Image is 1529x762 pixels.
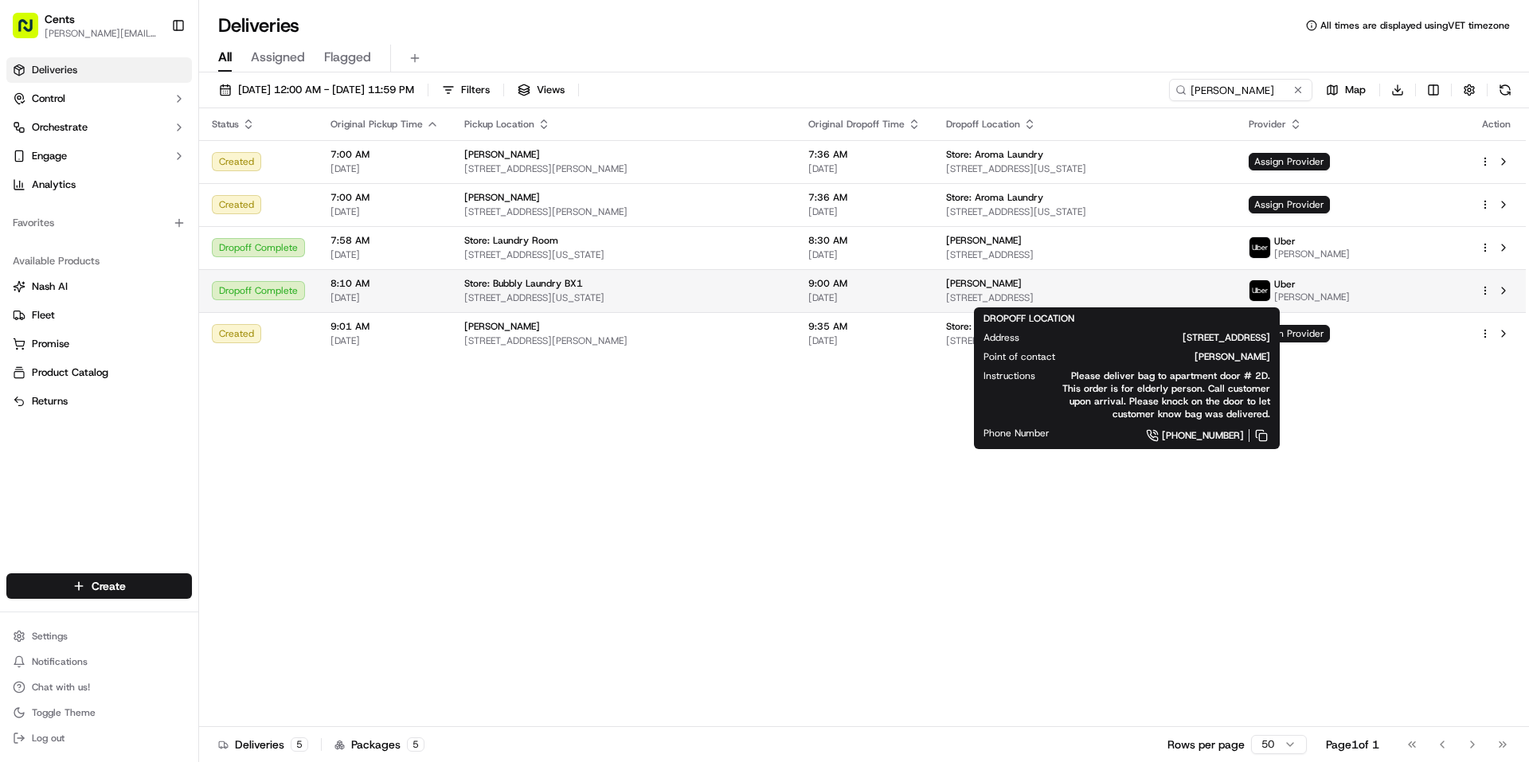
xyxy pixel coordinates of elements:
[45,11,75,27] button: Cents
[6,727,192,749] button: Log out
[808,291,921,304] span: [DATE]
[135,358,147,370] div: 💻
[1167,737,1245,752] p: Rows per page
[13,279,186,294] a: Nash AI
[158,395,193,407] span: Pylon
[49,247,170,260] span: Wisdom [PERSON_NAME]
[946,191,1043,204] span: Store: Aroma Laundry
[983,331,1019,344] span: Address
[1249,237,1270,258] img: uber-new-logo.jpeg
[45,27,158,40] button: [PERSON_NAME][EMAIL_ADDRESS][PERSON_NAME][DOMAIN_NAME]
[946,205,1222,218] span: [STREET_ADDRESS][US_STATE]
[6,143,192,169] button: Engage
[464,118,534,131] span: Pickup Location
[983,427,1050,440] span: Phone Number
[330,148,439,161] span: 7:00 AM
[1480,118,1513,131] div: Action
[808,162,921,175] span: [DATE]
[32,120,88,135] span: Orchestrate
[6,573,192,599] button: Create
[510,79,572,101] button: Views
[808,191,921,204] span: 7:36 AM
[946,334,1222,347] span: [STREET_ADDRESS][US_STATE]
[1274,235,1296,248] span: Uber
[32,732,65,744] span: Log out
[6,625,192,647] button: Settings
[1345,83,1366,97] span: Map
[32,63,77,77] span: Deliveries
[32,630,68,643] span: Settings
[6,360,192,385] button: Product Catalog
[464,162,783,175] span: [STREET_ADDRESS][PERSON_NAME]
[6,115,192,140] button: Orchestrate
[983,350,1055,363] span: Point of contact
[6,274,192,299] button: Nash AI
[330,205,439,218] span: [DATE]
[32,149,67,163] span: Engage
[1326,737,1379,752] div: Page 1 of 1
[946,162,1222,175] span: [STREET_ADDRESS][US_STATE]
[946,320,1081,333] span: Store: Truly Clean Laundromat
[1319,79,1373,101] button: Map
[330,320,439,333] span: 9:01 AM
[330,291,439,304] span: [DATE]
[16,358,29,370] div: 📗
[218,48,232,67] span: All
[6,303,192,328] button: Fleet
[32,308,55,322] span: Fleet
[808,248,921,261] span: [DATE]
[16,64,290,89] p: Welcome 👋
[13,365,186,380] a: Product Catalog
[946,234,1022,247] span: [PERSON_NAME]
[330,191,439,204] span: 7:00 AM
[6,651,192,673] button: Notifications
[92,578,126,594] span: Create
[32,178,76,192] span: Analytics
[1249,325,1330,342] span: Assign Provider
[13,394,186,408] a: Returns
[16,275,41,300] img: Masood Aslam
[464,234,558,247] span: Store: Laundry Room
[212,79,421,101] button: [DATE] 12:00 AM - [DATE] 11:59 PM
[151,356,256,372] span: API Documentation
[291,737,308,752] div: 5
[32,356,122,372] span: Knowledge Base
[808,334,921,347] span: [DATE]
[6,248,192,274] div: Available Products
[1320,19,1510,32] span: All times are displayed using VET timezone
[808,234,921,247] span: 8:30 AM
[330,248,439,261] span: [DATE]
[32,394,68,408] span: Returns
[1081,350,1270,363] span: [PERSON_NAME]
[6,210,192,236] div: Favorites
[72,152,261,168] div: Start new chat
[537,83,565,97] span: Views
[330,234,439,247] span: 7:58 AM
[6,86,192,111] button: Control
[13,337,186,351] a: Promise
[808,205,921,218] span: [DATE]
[32,706,96,719] span: Toggle Theme
[182,247,214,260] span: [DATE]
[251,48,305,67] span: Assigned
[49,290,129,303] span: [PERSON_NAME]
[1169,79,1312,101] input: Type to search
[435,79,497,101] button: Filters
[32,248,45,260] img: 1736555255976-a54dd68f-1ca7-489b-9aae-adbdc363a1c4
[13,308,186,322] a: Fleet
[10,350,128,378] a: 📗Knowledge Base
[32,655,88,668] span: Notifications
[212,118,239,131] span: Status
[330,334,439,347] span: [DATE]
[16,16,48,48] img: Nash
[330,277,439,290] span: 8:10 AM
[6,701,192,724] button: Toggle Theme
[1249,118,1286,131] span: Provider
[407,737,424,752] div: 5
[334,737,424,752] div: Packages
[1274,248,1350,260] span: [PERSON_NAME]
[946,248,1222,261] span: [STREET_ADDRESS]
[1274,278,1296,291] span: Uber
